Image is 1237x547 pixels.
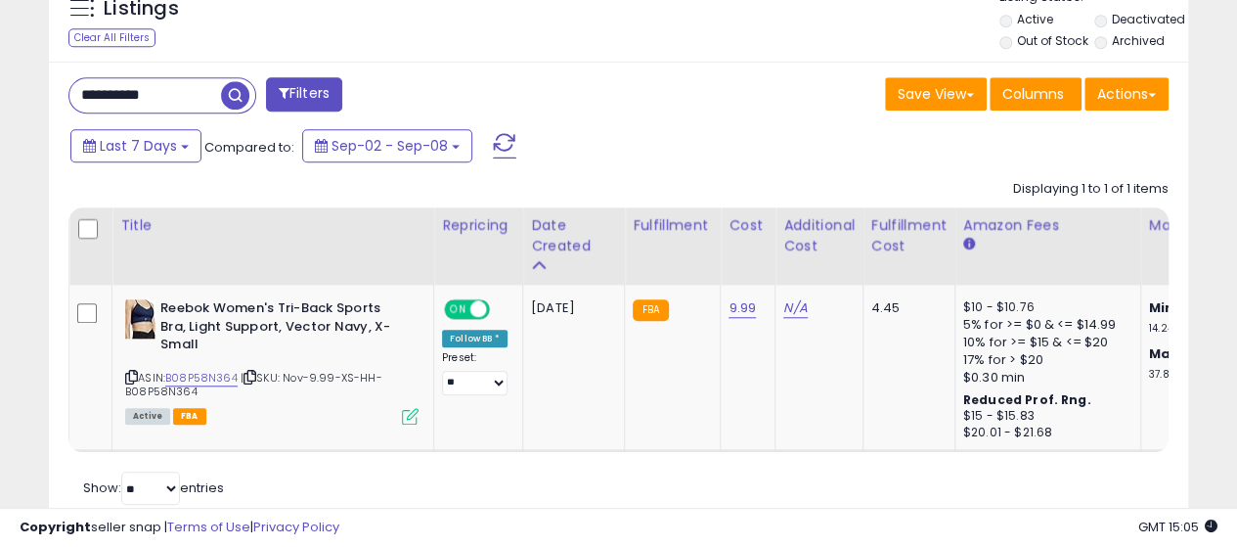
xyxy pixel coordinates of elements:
[331,136,448,156] span: Sep-02 - Sep-08
[1149,298,1178,317] b: Min:
[990,77,1082,111] button: Columns
[20,519,339,537] div: seller snap | |
[633,299,669,321] small: FBA
[53,114,68,129] img: tab_domain_overview_orange.svg
[204,138,294,157] span: Compared to:
[83,479,224,497] span: Show: entries
[963,391,1091,408] b: Reduced Prof. Rng.
[871,215,947,256] div: Fulfillment Cost
[1013,180,1169,199] div: Displaying 1 to 1 of 1 items
[783,215,855,256] div: Additional Cost
[100,136,177,156] span: Last 7 Days
[442,330,508,347] div: Follow BB *
[729,298,756,318] a: 9.99
[1112,32,1165,49] label: Archived
[74,115,175,128] div: Domain Overview
[195,114,210,129] img: tab_keywords_by_traffic_grey.svg
[783,298,807,318] a: N/A
[120,215,425,236] div: Title
[160,299,398,359] b: Reebok Women's Tri-Back Sports Bra, Light Support, Vector Navy, X-Small
[442,351,508,395] div: Preset:
[963,334,1126,351] div: 10% for >= $15 & <= $20
[1016,32,1087,49] label: Out of Stock
[216,115,330,128] div: Keywords by Traffic
[31,51,47,67] img: website_grey.svg
[1084,77,1169,111] button: Actions
[1112,11,1185,27] label: Deactivated
[302,129,472,162] button: Sep-02 - Sep-08
[531,299,609,317] div: [DATE]
[51,51,215,67] div: Domain: [DOMAIN_NAME]
[871,299,940,317] div: 4.45
[487,301,518,318] span: OFF
[963,425,1126,441] div: $20.01 - $21.68
[963,236,975,253] small: Amazon Fees.
[55,31,96,47] div: v 4.0.25
[173,408,206,425] span: FBA
[165,370,238,387] a: B08P58N364
[1138,518,1217,536] span: 2025-09-16 15:05 GMT
[963,215,1132,236] div: Amazon Fees
[885,77,987,111] button: Save View
[442,215,514,236] div: Repricing
[963,408,1126,425] div: $15 - $15.83
[125,408,170,425] span: All listings currently available for purchase on Amazon
[729,215,767,236] div: Cost
[531,215,616,256] div: Date Created
[963,369,1126,387] div: $0.30 min
[167,518,250,536] a: Terms of Use
[125,299,419,423] div: ASIN:
[1002,84,1064,104] span: Columns
[20,518,91,536] strong: Copyright
[31,31,47,47] img: logo_orange.svg
[963,316,1126,334] div: 5% for >= $0 & <= $14.99
[633,215,712,236] div: Fulfillment
[125,299,155,339] img: 31z4bskKuWL._SL40_.jpg
[253,518,339,536] a: Privacy Policy
[70,129,201,162] button: Last 7 Days
[1149,344,1183,363] b: Max:
[963,299,1126,316] div: $10 - $10.76
[446,301,470,318] span: ON
[1016,11,1052,27] label: Active
[68,28,155,47] div: Clear All Filters
[963,351,1126,369] div: 17% for > $20
[125,370,382,399] span: | SKU: Nov-9.99-XS-HH-B08P58N364
[266,77,342,112] button: Filters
